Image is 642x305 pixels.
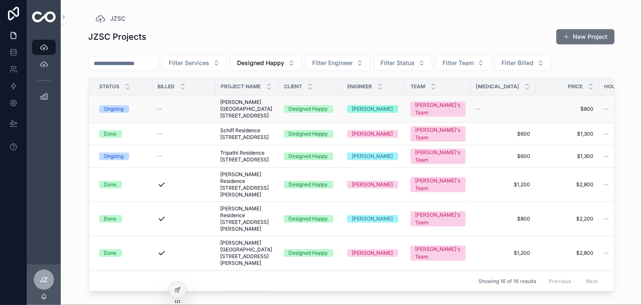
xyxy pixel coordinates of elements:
a: $2,800 [541,250,594,256]
div: [PERSON_NAME] [352,105,393,113]
div: Done [104,215,117,223]
span: Engineer [348,83,372,90]
div: [PERSON_NAME] [352,152,393,160]
span: Filter Engineer [313,59,353,67]
a: Designed Happy [284,215,337,223]
h1: JZSC Projects [89,31,147,43]
div: Designed Happy [289,215,328,223]
button: Select Button [162,55,227,71]
span: -- [604,181,609,188]
span: Billed [158,83,175,90]
div: [PERSON_NAME] [352,130,393,138]
span: -- [604,250,609,256]
a: [PERSON_NAME] [347,215,400,223]
a: Designed Happy [284,130,337,138]
span: Client [284,83,302,90]
div: Ongoing [104,152,124,160]
div: Done [104,130,117,138]
a: $1,200 [476,181,531,188]
span: [MEDICAL_DATA] [476,83,520,90]
a: [PERSON_NAME] Residence [STREET_ADDRESS][PERSON_NAME] [221,171,274,198]
a: Done [99,181,147,188]
div: [PERSON_NAME] [352,249,393,257]
div: Designed Happy [289,249,328,257]
a: [PERSON_NAME] [347,181,400,188]
span: -- [476,106,481,112]
span: Filter Status [381,59,415,67]
a: [PERSON_NAME]'s Team [410,245,466,261]
a: Done [99,130,147,138]
a: $800 [541,106,594,112]
a: Tripathi Residence [STREET_ADDRESS] [221,150,274,163]
a: [PERSON_NAME] [347,152,400,160]
a: -- [157,153,210,160]
span: Filter Billed [502,59,534,67]
div: Done [104,181,117,188]
div: [PERSON_NAME]'s Team [415,126,461,142]
span: -- [604,131,609,137]
div: [PERSON_NAME] [352,181,393,188]
button: Select Button [230,55,302,71]
span: JZSC [111,14,126,23]
span: Filter Services [169,59,210,67]
span: Hourly [604,83,626,90]
span: [PERSON_NAME][GEOGRAPHIC_DATA] [STREET_ADDRESS] [221,99,274,119]
span: Showing 16 of 16 results [478,278,536,285]
a: [PERSON_NAME]'s Team [410,126,466,142]
a: Schiff Residence [STREET_ADDRESS] [221,127,274,141]
a: $1,200 [476,250,531,256]
div: Ongoing [104,105,124,113]
div: [PERSON_NAME] [352,215,393,223]
span: Team [411,83,426,90]
a: Designed Happy [284,152,337,160]
a: $2,200 [541,215,594,222]
span: [PERSON_NAME][GEOGRAPHIC_DATA] [STREET_ADDRESS][PERSON_NAME] [221,240,274,267]
a: $1,300 [541,153,594,160]
button: Select Button [436,55,491,71]
a: [PERSON_NAME] [347,130,400,138]
span: Filter Team [443,59,474,67]
div: [PERSON_NAME]'s Team [415,245,461,261]
div: Designed Happy [289,181,328,188]
span: -- [604,153,609,160]
a: Ongoing [99,105,147,113]
a: Done [99,215,147,223]
div: scrollable content [27,34,61,115]
span: -- [157,153,162,160]
span: -- [604,215,609,222]
a: $800 [476,215,531,222]
a: [PERSON_NAME]'s Team [410,149,466,164]
a: Designed Happy [284,105,337,113]
span: [PERSON_NAME] Residence [STREET_ADDRESS][PERSON_NAME] [221,205,274,232]
span: $600 [476,131,531,137]
a: Ongoing [99,152,147,160]
a: $1,300 [541,131,594,137]
a: $2,800 [541,181,594,188]
button: Select Button [305,55,370,71]
a: JZSC [95,14,126,24]
a: New Project [556,29,615,44]
img: App logo [32,11,56,22]
a: Designed Happy [284,181,337,188]
div: Designed Happy [289,152,328,160]
a: -- [476,106,531,112]
a: [PERSON_NAME]'s Team [410,177,466,192]
a: [PERSON_NAME] [347,249,400,257]
span: Designed Happy [237,59,285,67]
a: $600 [476,153,531,160]
a: -- [157,131,210,137]
a: Done [99,249,147,257]
span: Status [100,83,120,90]
div: [PERSON_NAME]'s Team [415,177,461,192]
button: Select Button [374,55,432,71]
div: Designed Happy [289,105,328,113]
div: [PERSON_NAME]'s Team [415,101,461,117]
